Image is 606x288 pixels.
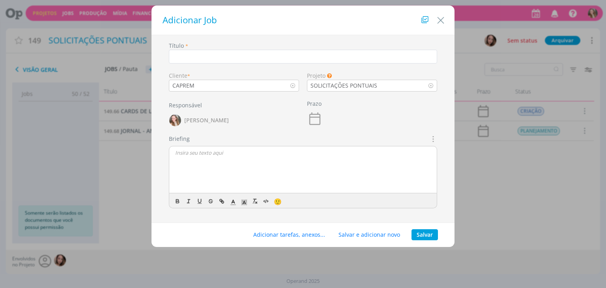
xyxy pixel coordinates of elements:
div: SOLICITAÇÕES PONTUAIS [310,81,379,90]
button: G[PERSON_NAME] [169,112,229,128]
label: Título [169,41,184,50]
button: Close [435,11,447,26]
label: Briefing [169,135,190,143]
button: Salvar [411,229,438,240]
button: Salvar e adicionar novo [333,229,405,240]
div: SOLICITAÇÕES PONTUAIS [307,81,379,90]
div: Cliente [169,71,299,80]
label: Responsável [169,101,202,109]
span: [PERSON_NAME] [184,118,229,123]
button: 🙂 [272,196,283,206]
h1: Adicionar Job [159,13,447,27]
div: dialog [151,6,454,247]
span: Cor do Texto [228,196,239,206]
img: G [169,114,181,126]
div: CAPREM [172,81,196,90]
button: Adicionar tarefas, anexos... [248,229,330,240]
div: CAPREM [169,81,196,90]
div: Projeto [307,71,437,80]
span: 🙂 [274,197,282,206]
label: Prazo [307,99,322,108]
span: Cor de Fundo [239,196,250,206]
